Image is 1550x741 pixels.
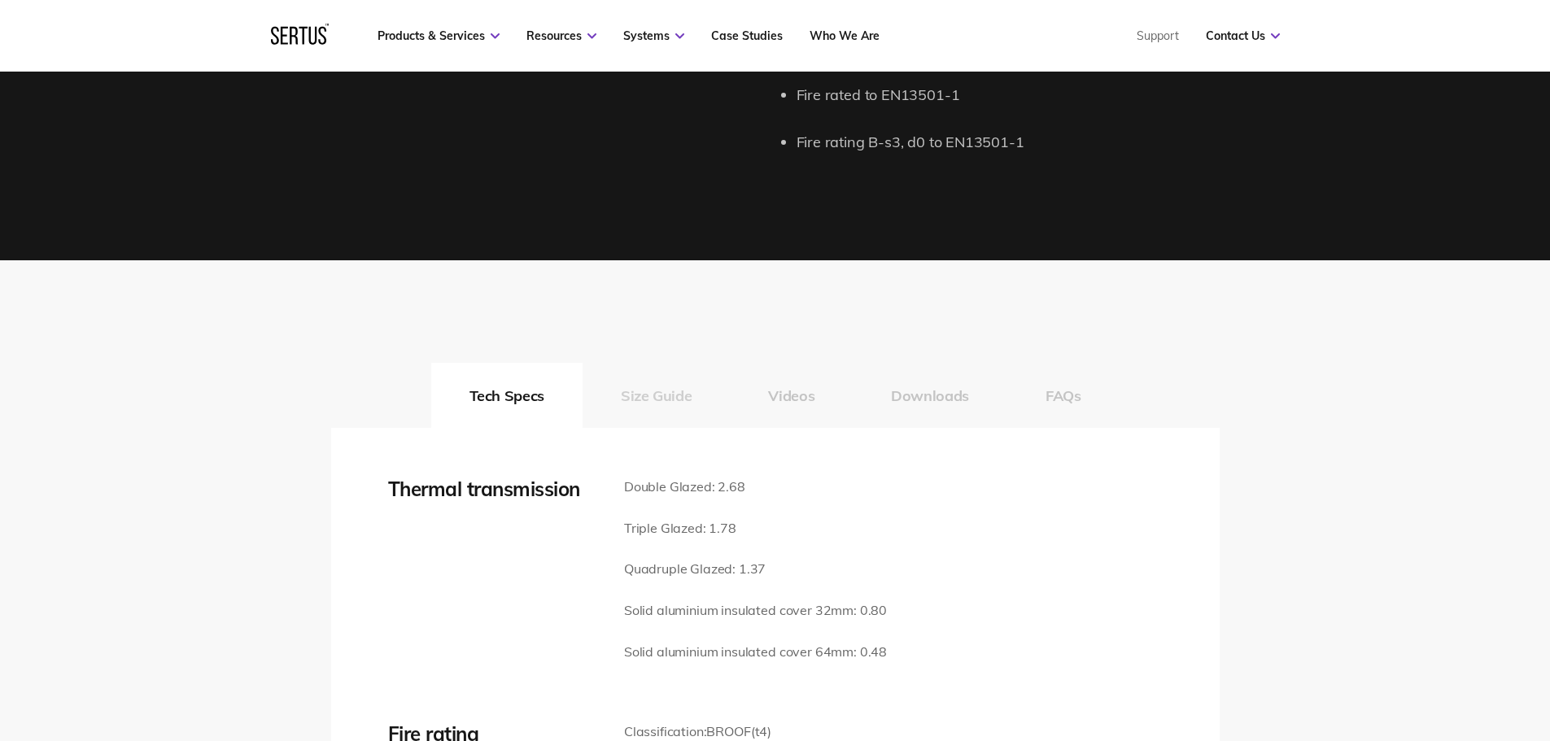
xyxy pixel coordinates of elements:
a: Who We Are [810,28,880,43]
p: Solid aluminium insulated cover 32mm: 0.80 [624,600,887,621]
a: Systems [623,28,684,43]
iframe: Chat Widget [1257,552,1550,741]
p: Solid aluminium insulated cover 64mm: 0.48 [624,642,887,663]
li: Fire rating B-s3, d0 to EN13501-1 [797,131,1220,155]
p: Double Glazed: 2.68 [624,477,887,498]
a: Resources [526,28,596,43]
li: Fire rated to EN13501-1 [797,84,1220,107]
p: Quadruple Glazed: 1.37 [624,559,887,580]
a: Support [1137,28,1179,43]
button: Videos [730,363,853,428]
button: Size Guide [583,363,730,428]
span: (t4) [751,723,771,739]
a: Case Studies [711,28,783,43]
div: Thermal transmission [388,477,600,501]
a: Contact Us [1206,28,1280,43]
button: FAQs [1007,363,1120,428]
a: Products & Services [378,28,500,43]
span: B [706,723,715,739]
span: ROOF [715,723,750,739]
button: Downloads [853,363,1007,428]
p: Triple Glazed: 1.78 [624,518,887,539]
